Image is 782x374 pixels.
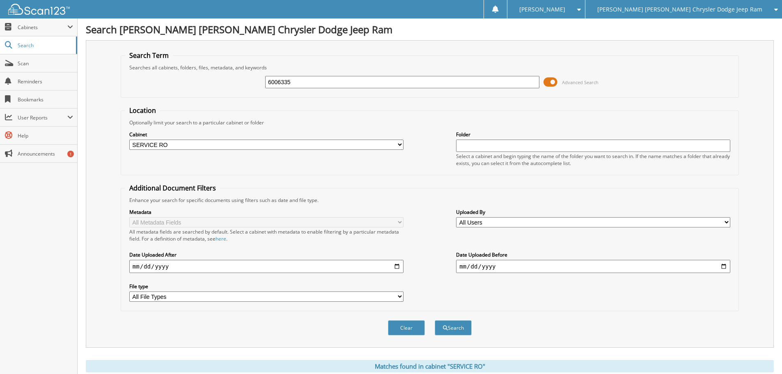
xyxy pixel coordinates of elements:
span: Search [18,42,72,49]
div: 1 [67,151,74,157]
span: Announcements [18,150,73,157]
div: Optionally limit your search to a particular cabinet or folder [125,119,734,126]
input: start [129,260,404,273]
a: here [216,235,226,242]
label: Uploaded By [456,209,730,216]
span: Scan [18,60,73,67]
label: Metadata [129,209,404,216]
label: Cabinet [129,131,404,138]
span: Help [18,132,73,139]
div: All metadata fields are searched by default. Select a cabinet with metadata to enable filtering b... [129,228,404,242]
div: Select a cabinet and begin typing the name of the folder you want to search in. If the name match... [456,153,730,167]
label: Date Uploaded Before [456,251,730,258]
input: end [456,260,730,273]
span: Reminders [18,78,73,85]
div: Enhance your search for specific documents using filters such as date and file type. [125,197,734,204]
h1: Search [PERSON_NAME] [PERSON_NAME] Chrysler Dodge Jeep Ram [86,23,774,36]
legend: Additional Document Filters [125,184,220,193]
label: File type [129,283,404,290]
div: Searches all cabinets, folders, files, metadata, and keywords [125,64,734,71]
label: Date Uploaded After [129,251,404,258]
span: [PERSON_NAME] [PERSON_NAME] Chrysler Dodge Jeep Ram [597,7,762,12]
span: User Reports [18,114,67,121]
button: Clear [388,320,425,335]
legend: Location [125,106,160,115]
legend: Search Term [125,51,173,60]
span: [PERSON_NAME] [519,7,565,12]
span: Cabinets [18,24,67,31]
span: Advanced Search [562,79,599,85]
span: Bookmarks [18,96,73,103]
img: scan123-logo-white.svg [8,4,70,15]
button: Search [435,320,472,335]
div: Matches found in cabinet "SERVICE RO" [86,360,774,372]
label: Folder [456,131,730,138]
